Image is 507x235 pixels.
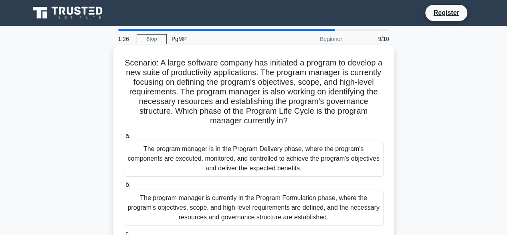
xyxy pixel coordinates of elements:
div: 1:26 [113,31,137,47]
h5: Scenario: A large software company has initiated a program to develop a new suite of productivity... [123,58,384,126]
div: PgMP [167,31,277,47]
div: Beginner [277,31,347,47]
div: The program manager is in the Program Delivery phase, where the program's components are executed... [124,141,384,177]
div: 9/10 [347,31,394,47]
a: Register [428,8,464,18]
span: b. [125,181,131,188]
a: Stop [137,34,167,44]
span: a. [125,132,131,139]
div: The program manager is currently in the Program Formulation phase, where the program's objectives... [124,190,384,226]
